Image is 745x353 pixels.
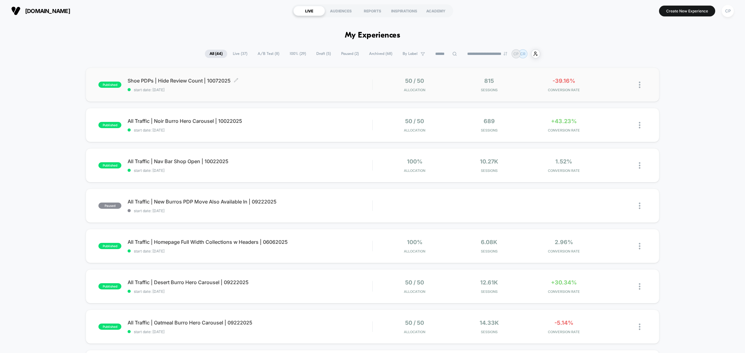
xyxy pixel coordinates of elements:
span: By Label [403,51,418,56]
span: Archived ( 68 ) [364,50,397,58]
span: start date: [DATE] [128,128,372,132]
span: Sessions [454,249,525,253]
span: CONVERSION RATE [528,249,599,253]
span: 50 / 50 [405,118,424,124]
span: start date: [DATE] [128,329,372,334]
span: Paused ( 2 ) [336,50,363,58]
span: 10.27k [480,158,498,165]
span: [DOMAIN_NAME] [25,8,70,14]
span: Sessions [454,128,525,132]
span: published [98,162,121,168]
span: published [98,243,121,249]
span: Sessions [454,330,525,334]
div: INSPIRATIONS [388,6,420,16]
div: REPORTS [357,6,388,16]
span: Live ( 37 ) [228,50,252,58]
span: All Traffic | Homepage Full Width Collections w Headers | 06062025 [128,239,372,245]
button: [DOMAIN_NAME] [9,6,72,16]
img: close [639,243,640,249]
span: Allocation [404,249,425,253]
span: 100% [407,158,422,165]
span: published [98,122,121,128]
span: 815 [484,78,494,84]
span: published [98,82,121,88]
span: start date: [DATE] [128,249,372,253]
img: end [503,52,507,56]
div: LIVE [293,6,325,16]
span: published [98,324,121,330]
span: 12.61k [480,279,498,286]
span: 6.08k [481,239,497,245]
span: start date: [DATE] [128,168,372,173]
span: CONVERSION RATE [528,168,599,173]
span: Allocation [404,88,425,92]
span: Sessions [454,88,525,92]
span: 14.33k [480,319,499,326]
span: start date: [DATE] [128,208,372,213]
img: close [639,162,640,169]
button: Create New Experience [659,6,715,16]
div: ACADEMY [420,6,452,16]
span: Shoe PDPs | Hide Review Count | 10072025 [128,78,372,84]
span: 50 / 50 [405,78,424,84]
img: Visually logo [11,6,20,16]
span: +43.23% [551,118,577,124]
img: close [639,283,640,290]
img: close [639,324,640,330]
div: CP [722,5,734,17]
span: 100% ( 29 ) [285,50,311,58]
span: published [98,283,121,289]
span: -39.16% [553,78,575,84]
span: 2.96% [555,239,573,245]
img: close [639,203,640,209]
span: 100% [407,239,422,245]
span: -5.14% [554,319,573,326]
span: CONVERSION RATE [528,330,599,334]
p: CP [513,51,519,56]
span: CONVERSION RATE [528,128,599,132]
span: Allocation [404,168,425,173]
span: All Traffic | Desert Burro Hero Carousel | 09222025 [128,279,372,285]
span: CONVERSION RATE [528,289,599,294]
span: Draft ( 5 ) [312,50,336,58]
span: paused [98,203,121,209]
span: Allocation [404,128,425,132]
span: All Traffic | New Burros PDP Move Also Available In | 09222025 [128,199,372,205]
div: AUDIENCES [325,6,357,16]
button: CP [720,5,736,17]
span: start date: [DATE] [128,289,372,294]
span: Allocation [404,330,425,334]
img: close [639,122,640,128]
span: 1.52% [555,158,572,165]
span: CONVERSION RATE [528,88,599,92]
span: Sessions [454,289,525,294]
span: 50 / 50 [405,319,424,326]
span: All ( 44 ) [205,50,227,58]
span: Allocation [404,289,425,294]
span: All Traffic | Oatmeal Burro Hero Carousel | 09222025 [128,319,372,326]
span: All Traffic | Nav Bar Shop Open | 10022025 [128,158,372,164]
span: A/B Test ( 8 ) [253,50,284,58]
img: close [639,82,640,88]
span: 689 [484,118,495,124]
span: Sessions [454,168,525,173]
span: start date: [DATE] [128,87,372,92]
p: CR [520,51,526,56]
span: All Traffic | Noir Burro Hero Carousel | 10022025 [128,118,372,124]
span: 50 / 50 [405,279,424,286]
span: +30.34% [551,279,577,286]
h1: My Experiences [345,31,400,40]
